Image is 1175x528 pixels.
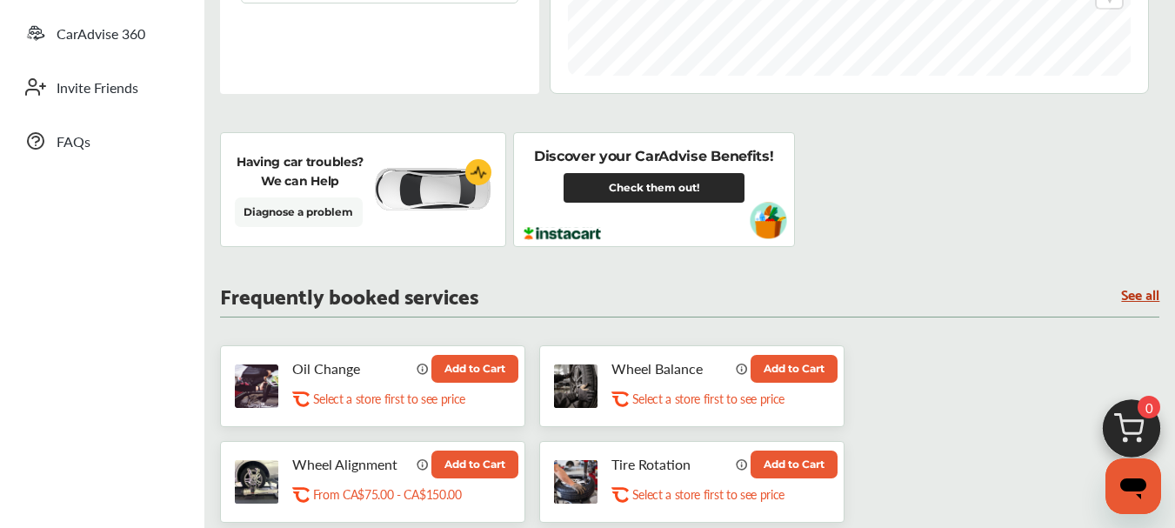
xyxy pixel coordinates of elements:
a: CarAdvise 360 [16,10,187,56]
p: Wheel Balance [611,360,730,377]
button: Add to Cart [431,451,518,478]
img: tire-wheel-balance-thumb.jpg [554,364,598,408]
img: tire-rotation-thumb.jpg [554,460,598,504]
img: diagnose-vehicle.c84bcb0a.svg [372,167,491,213]
span: CarAdvise 360 [57,23,178,43]
img: instacart-vehicle.0979a191.svg [750,202,787,239]
span: Invite Friends [57,77,178,97]
img: oil-change-thumb.jpg [235,364,278,408]
img: info_icon_vector.svg [417,458,429,470]
p: Frequently booked services [220,286,478,303]
p: Having car troubles? We can Help [235,152,366,190]
img: info_icon_vector.svg [736,362,748,374]
p: Oil Change [292,360,411,377]
p: Select a store first to see price [313,391,465,407]
iframe: Botón para iniciar la ventana de mensajería [1105,458,1161,514]
img: wheel-alignment-thumb.jpg [235,460,278,504]
p: From CA$75.00 - CA$150.00 [313,486,462,503]
p: Tire Rotation [611,456,730,472]
a: See all [1121,286,1159,301]
button: Add to Cart [751,355,838,383]
img: info_icon_vector.svg [417,362,429,374]
p: Select a store first to see price [632,391,784,407]
a: Invite Friends [16,64,187,110]
span: 0 [1138,396,1160,418]
img: cardiogram-logo.18e20815.svg [465,159,491,185]
p: Select a store first to see price [632,486,784,503]
span: FAQs [57,131,178,151]
p: Wheel Alignment [292,456,411,472]
button: Add to Cart [751,451,838,478]
a: Diagnose a problem [235,197,364,227]
button: Add to Cart [431,355,518,383]
img: cart_icon.3d0951e8.svg [1090,391,1173,475]
a: Check them out! [564,173,744,203]
img: instacart-logo.217963cc.svg [524,227,601,240]
p: Discover your CarAdvise Benefits! [534,147,773,166]
a: FAQs [16,118,187,164]
img: info_icon_vector.svg [736,458,748,470]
